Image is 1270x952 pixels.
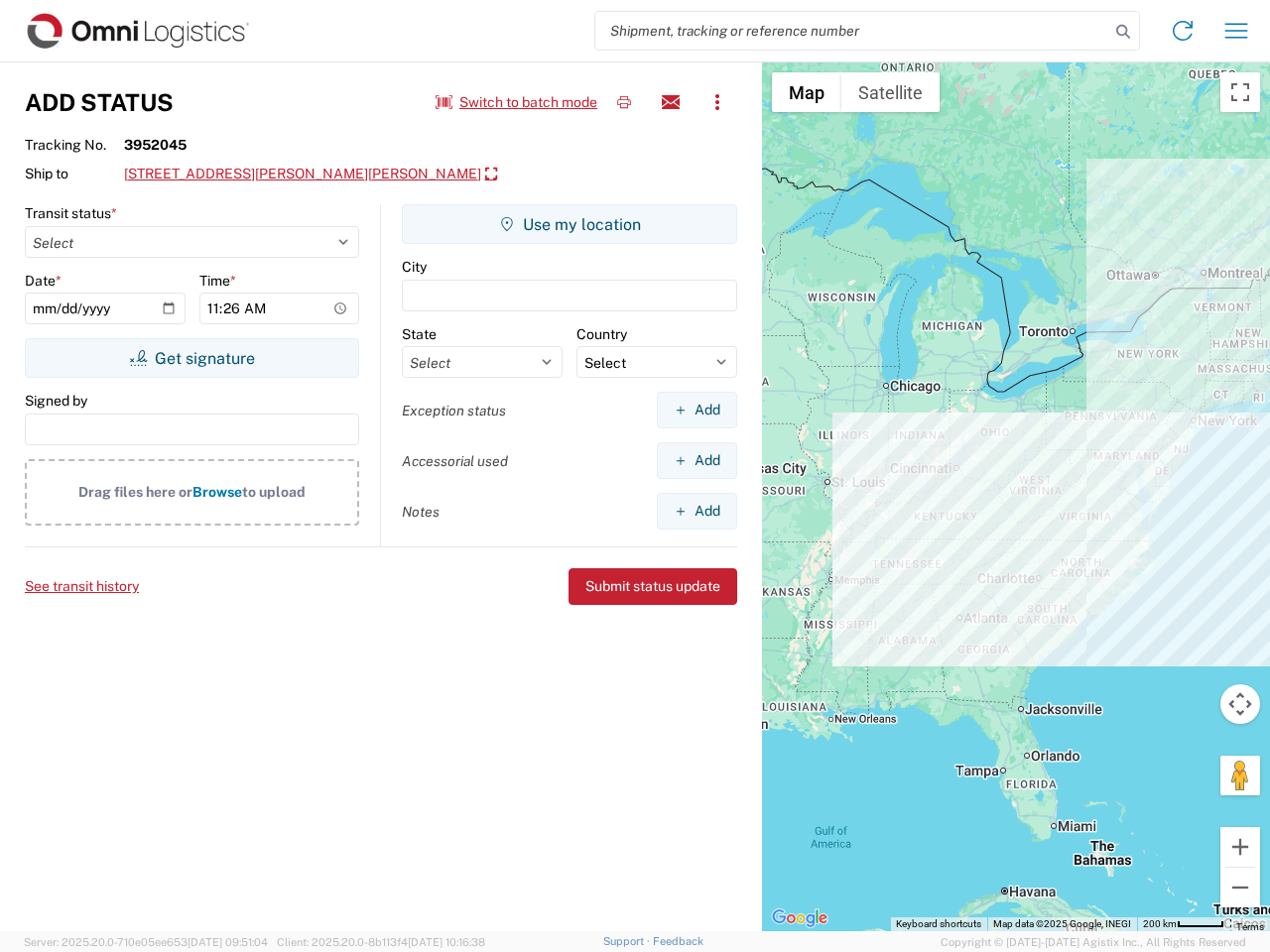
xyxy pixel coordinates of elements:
[408,936,485,948] span: [DATE] 10:16:38
[653,935,703,947] a: Feedback
[841,72,940,112] button: Show satellite imagery
[24,936,268,948] span: Server: 2025.20.0-710e05ee653
[1220,684,1260,724] button: Map camera controls
[767,905,832,931] a: Open this area in Google Maps (opens a new window)
[199,272,236,290] label: Time
[1220,72,1260,112] button: Toggle fullscreen view
[896,917,981,931] button: Keyboard shortcuts
[603,935,653,947] a: Support
[242,484,306,500] span: to upload
[595,12,1109,50] input: Shipment, tracking or reference number
[124,136,187,154] strong: 3952045
[402,452,508,470] label: Accessorial used
[657,392,737,428] button: Add
[657,493,737,530] button: Add
[78,484,192,500] span: Drag files here or
[1220,827,1260,867] button: Zoom in
[124,158,497,191] a: [STREET_ADDRESS][PERSON_NAME][PERSON_NAME]
[1220,756,1260,795] button: Drag Pegman onto the map to open Street View
[1236,921,1264,932] a: Terms
[993,918,1131,929] span: Map data ©2025 Google, INEGI
[25,165,124,182] span: Ship to
[25,392,87,410] label: Signed by
[25,88,174,117] h3: Add Status
[25,570,139,603] button: See transit history
[192,484,242,500] span: Browse
[402,258,427,276] label: City
[1143,918,1177,929] span: 200 km
[1220,868,1260,907] button: Zoom out
[402,325,437,343] label: State
[402,204,737,244] button: Use my location
[402,503,440,521] label: Notes
[941,933,1246,951] span: Copyright © [DATE]-[DATE] Agistix Inc., All Rights Reserved
[1137,917,1230,931] button: Map Scale: 200 km per 44 pixels
[188,936,268,948] span: [DATE] 09:51:04
[25,136,124,154] span: Tracking No.
[277,936,485,948] span: Client: 2025.20.0-8b113f4
[402,402,506,419] label: Exception status
[569,568,737,605] button: Submit status update
[576,325,627,343] label: Country
[25,204,117,222] label: Transit status
[657,442,737,479] button: Add
[767,905,832,931] img: Google
[25,272,62,290] label: Date
[772,72,841,112] button: Show street map
[436,86,597,119] button: Switch to batch mode
[25,338,359,378] button: Get signature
